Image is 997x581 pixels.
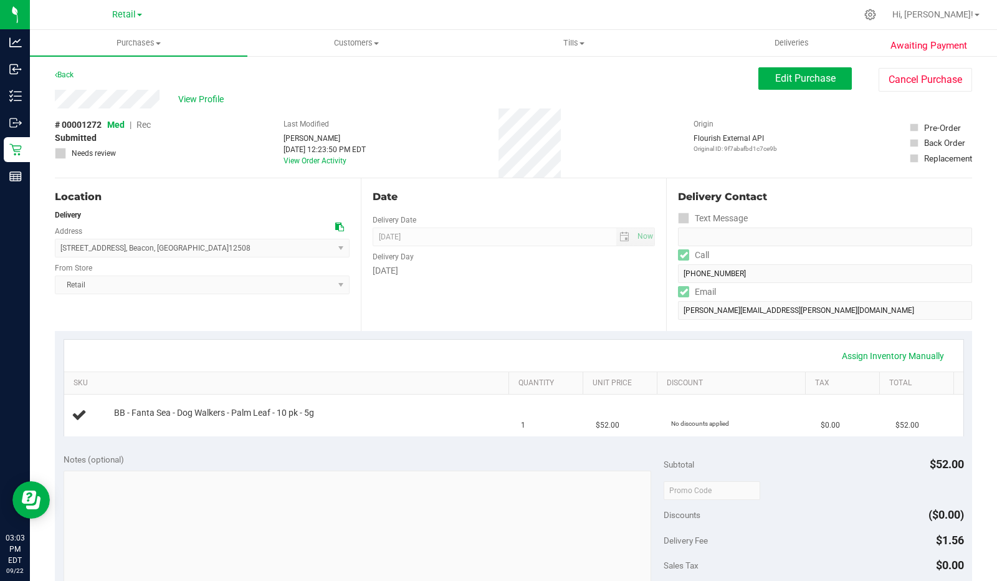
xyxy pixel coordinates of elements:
span: No discounts applied [671,420,729,427]
span: $0.00 [936,559,964,572]
a: Total [889,378,948,388]
button: Cancel Purchase [879,68,972,92]
inline-svg: Inbound [9,63,22,75]
inline-svg: Reports [9,170,22,183]
span: Hi, [PERSON_NAME]! [892,9,973,19]
label: Last Modified [284,118,329,130]
span: BB - Fanta Sea - Dog Walkers - Palm Leaf - 10 pk - 5g [114,407,314,419]
a: Assign Inventory Manually [834,345,952,367]
div: [DATE] 12:23:50 PM EDT [284,144,366,155]
div: Back Order [924,137,965,149]
div: Replacement [924,152,972,165]
div: [DATE] [373,264,656,277]
inline-svg: Retail [9,143,22,156]
iframe: Resource center [12,481,50,519]
div: Manage settings [862,9,878,21]
span: Retail [112,9,136,20]
span: Edit Purchase [775,72,836,84]
a: Back [55,70,74,79]
a: Purchases [30,30,247,56]
span: # 00001272 [55,118,102,132]
span: $52.00 [895,420,919,431]
div: [PERSON_NAME] [284,133,366,144]
span: $1.56 [936,534,964,547]
span: View Profile [178,93,228,106]
span: | [130,120,131,130]
input: Promo Code [664,481,760,500]
a: Tills [465,30,682,56]
input: Format: (999) 999-9999 [678,228,972,246]
a: Deliveries [683,30,900,56]
div: Delivery Contact [678,190,972,204]
a: View Order Activity [284,156,346,165]
label: Origin [694,118,713,130]
label: Email [678,283,716,301]
span: Purchases [30,37,247,49]
span: Awaiting Payment [890,39,967,53]
span: Delivery Fee [664,535,708,545]
span: $52.00 [596,420,619,431]
a: Customers [247,30,465,56]
label: Address [55,226,82,237]
label: Delivery Date [373,214,416,226]
span: $52.00 [930,458,964,471]
inline-svg: Inventory [9,90,22,102]
p: 03:03 PM EDT [6,532,24,566]
input: Format: (999) 999-9999 [678,264,972,283]
span: 1 [521,420,525,431]
p: Original ID: 9f7abafbd1c7ce9b [694,144,777,153]
span: $0.00 [821,420,840,431]
div: Date [373,190,656,204]
a: SKU [74,378,504,388]
span: Rec [136,120,151,130]
span: Discounts [664,504,700,526]
span: Needs review [72,148,116,159]
span: Submitted [55,132,97,145]
inline-svg: Analytics [9,36,22,49]
button: Edit Purchase [758,67,852,90]
inline-svg: Outbound [9,117,22,129]
div: Copy address to clipboard [335,221,344,234]
div: Flourish External API [694,133,777,153]
p: 09/22 [6,566,24,575]
span: Notes (optional) [64,454,124,464]
label: From Store [55,262,92,274]
div: Location [55,190,350,204]
div: Pre-Order [924,122,961,134]
a: Unit Price [593,378,652,388]
label: Call [678,246,709,264]
a: Tax [815,378,874,388]
span: Sales Tax [664,560,699,570]
span: Med [107,120,125,130]
a: Quantity [518,378,578,388]
span: Deliveries [758,37,826,49]
label: Delivery Day [373,251,414,262]
span: Tills [465,37,682,49]
a: Discount [667,378,800,388]
span: ($0.00) [928,508,964,521]
span: Customers [248,37,464,49]
label: Text Message [678,209,748,228]
strong: Delivery [55,211,81,219]
span: Subtotal [664,459,694,469]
